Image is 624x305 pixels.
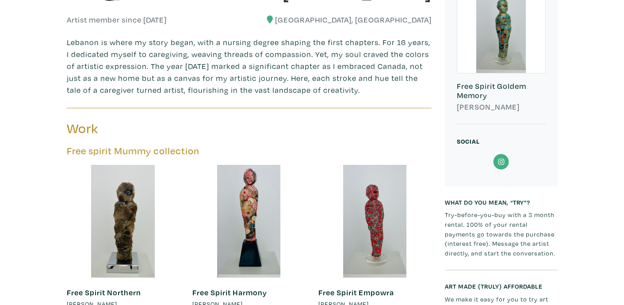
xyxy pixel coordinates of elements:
[445,210,558,258] p: Try-before-you-buy with a 3 month rental. 100% of your rental payments go towards the purchase (i...
[192,287,267,297] a: Free Spirit Harmony
[457,137,480,145] small: Social
[67,15,167,25] h6: Artist member since [DATE]
[457,81,546,100] h6: Free Spirit Goldem Memory
[67,120,243,137] h3: Work
[67,36,432,96] p: Lebanon is where my story began, with a nursing degree shaping the first chapters. For 16 years, ...
[445,198,558,206] h6: What do you mean, “try”?
[457,102,546,112] h6: [PERSON_NAME]
[318,287,394,297] a: Free Spirit Empowra
[67,145,432,157] h5: Free spirit Mummy collection
[67,287,141,297] a: Free Spirit Northern
[445,282,558,290] h6: Art made (truly) affordable
[256,15,432,25] h6: [GEOGRAPHIC_DATA], [GEOGRAPHIC_DATA]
